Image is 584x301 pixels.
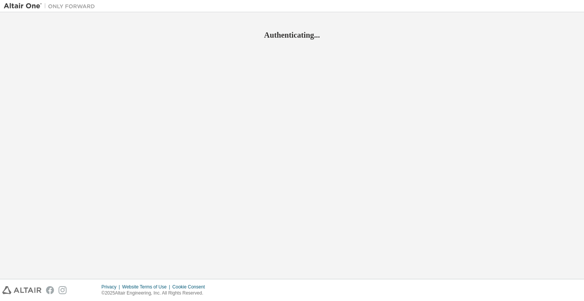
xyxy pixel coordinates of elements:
img: instagram.svg [59,286,67,294]
img: altair_logo.svg [2,286,41,294]
img: facebook.svg [46,286,54,294]
p: © 2025 Altair Engineering, Inc. All Rights Reserved. [102,290,209,296]
div: Privacy [102,284,122,290]
img: Altair One [4,2,99,10]
div: Website Terms of Use [122,284,172,290]
div: Cookie Consent [172,284,209,290]
h2: Authenticating... [4,30,580,40]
